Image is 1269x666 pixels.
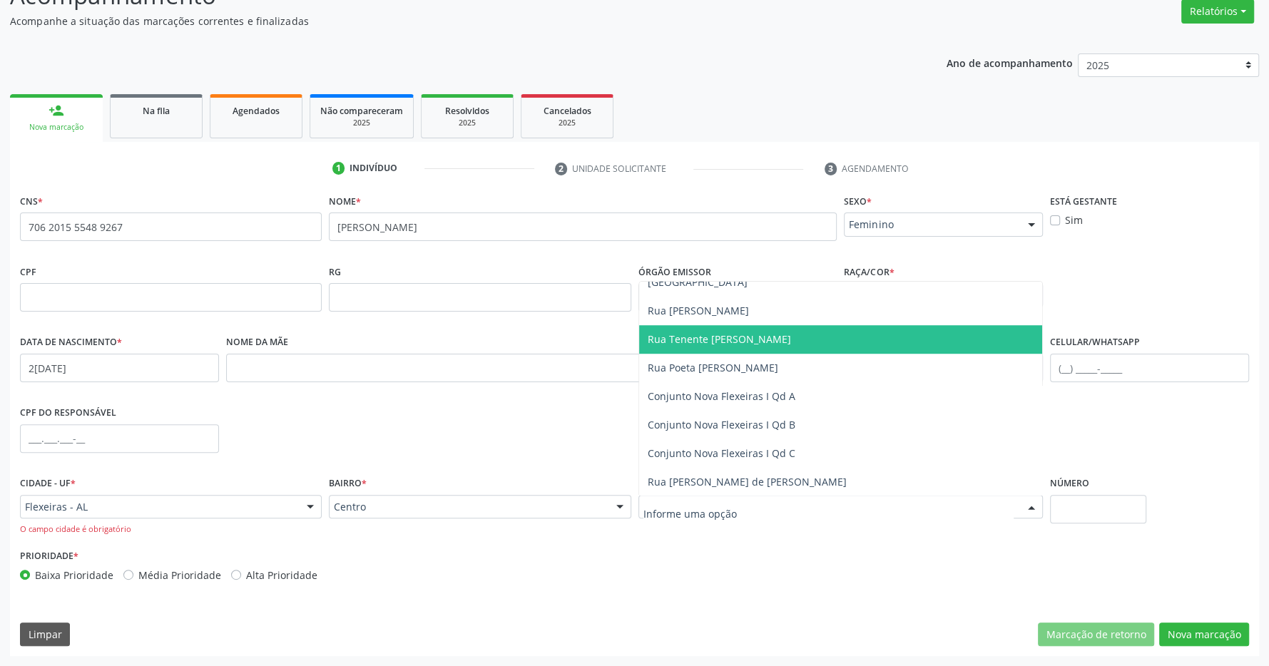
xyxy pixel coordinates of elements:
label: Sim [1065,212,1083,227]
label: CPF do responsável [20,402,116,424]
span: Conjunto Nova Flexeiras I Qd B [648,418,795,431]
label: Nome da mãe [226,332,288,354]
div: 2025 [531,118,603,128]
label: Raça/cor [844,261,894,283]
label: CPF [20,261,36,283]
label: RG [329,261,341,283]
span: none [250,217,313,232]
label: Bairro [329,473,367,495]
button: Marcação de retorno [1038,623,1154,647]
div: O campo cidade é obrigatório [20,523,322,536]
label: Órgão emissor [638,261,711,283]
div: 1 [332,162,345,175]
span: Rua Poeta [PERSON_NAME] [648,361,778,374]
span: Não compareceram [320,105,403,117]
input: __/__/____ [20,354,219,382]
label: Está gestante [1050,190,1117,212]
label: CNS [20,190,43,212]
span: Agendados [233,105,280,117]
label: Prioridade [20,545,78,568]
span: Centro [334,500,601,514]
span: Conjunto Nova Flexeiras I Qd C [648,446,795,460]
label: Celular/WhatsApp [1050,332,1140,354]
label: Sexo [844,190,872,212]
label: Data de nascimento [20,332,122,354]
label: Cidade - UF [20,473,76,495]
label: Alta Prioridade [246,568,317,583]
p: Acompanhe a situação das marcações correntes e finalizadas [10,14,885,29]
span: Rua [PERSON_NAME] [648,304,749,317]
span: Resolvidos [445,105,489,117]
label: Número [1050,473,1089,495]
input: Informe uma opção [643,500,1014,528]
div: Nova marcação [20,122,93,133]
span: [GEOGRAPHIC_DATA] [648,275,748,289]
button: Nova marcação [1159,623,1249,647]
span: Rua [PERSON_NAME] de [PERSON_NAME] [648,475,847,488]
div: 2025 [432,118,503,128]
div: Indivíduo [350,162,397,175]
label: Baixa Prioridade [35,568,113,583]
span: Flexeiras - AL [25,500,292,514]
span: Na fila [143,105,170,117]
span: Rua Tenente [PERSON_NAME] [648,332,791,346]
label: Média Prioridade [138,568,221,583]
input: (__) _____-_____ [1050,354,1249,382]
label: Nome [329,190,361,212]
span: Conjunto Nova Flexeiras I Qd A [648,389,795,403]
p: Ano de acompanhamento [947,53,1073,71]
div: 2025 [320,118,403,128]
input: ___.___.___-__ [20,424,219,453]
span: Feminino [849,217,1014,232]
span: Cancelados [544,105,591,117]
div: person_add [49,103,64,118]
